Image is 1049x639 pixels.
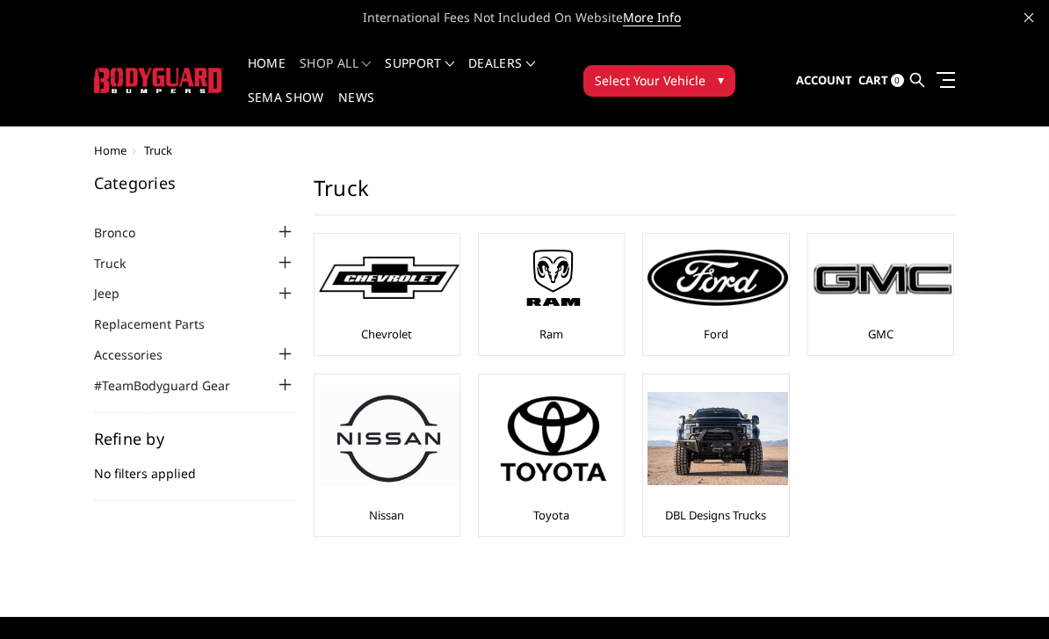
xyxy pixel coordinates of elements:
[385,57,454,91] a: Support
[94,68,223,93] img: BODYGUARD BUMPERS
[858,72,888,88] span: Cart
[718,70,724,89] span: ▾
[94,431,296,447] h5: Refine by
[94,376,252,395] a: #TeamBodyguard Gear
[623,9,681,26] a: More Info
[314,175,956,215] h1: Truck
[94,223,157,242] a: Bronco
[300,57,371,91] a: shop all
[891,74,904,87] span: 0
[665,507,766,523] a: DBL Designs Trucks
[796,57,852,105] a: Account
[144,142,172,158] span: Truck
[595,71,705,90] span: Select Your Vehicle
[94,142,127,158] a: Home
[539,326,563,342] a: Ram
[94,315,227,333] a: Replacement Parts
[94,284,141,302] a: Jeep
[94,175,296,191] h5: Categories
[868,326,893,342] a: GMC
[533,507,569,523] a: Toyota
[248,57,286,91] a: Home
[858,57,904,105] a: Cart 0
[583,65,735,97] button: Select Your Vehicle
[248,91,324,126] a: SEMA Show
[338,91,374,126] a: News
[94,254,148,272] a: Truck
[94,345,184,364] a: Accessories
[468,57,535,91] a: Dealers
[704,326,728,342] a: Ford
[796,72,852,88] span: Account
[94,431,296,501] div: No filters applied
[369,507,404,523] a: Nissan
[361,326,412,342] a: Chevrolet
